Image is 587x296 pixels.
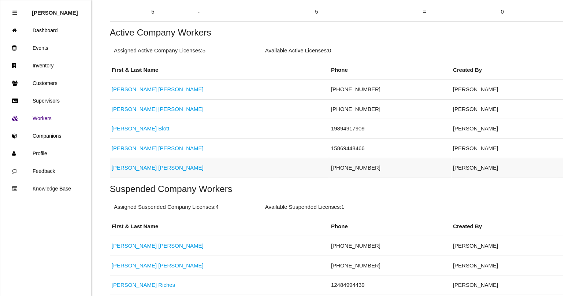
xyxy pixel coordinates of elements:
td: [PERSON_NAME] [452,256,564,275]
td: [PERSON_NAME] [452,158,564,178]
p: Assigned Active Company Licenses: 5 [114,47,257,55]
td: [PERSON_NAME] [452,138,564,158]
a: [PERSON_NAME] [PERSON_NAME] [112,86,204,92]
div: Close [12,4,17,22]
td: 5 [212,2,421,22]
td: [PERSON_NAME] [452,99,564,119]
a: Workers [0,110,91,127]
td: [PHONE_NUMBER] [329,236,451,256]
th: First & Last Name [110,217,329,236]
td: [PHONE_NUMBER] [329,80,451,100]
p: Available Suspended Licenses: 1 [265,203,408,211]
a: Feedback [0,162,91,180]
a: Inventory [0,57,91,74]
p: Assigned Suspended Company Licenses: 4 [114,203,257,211]
a: Supervisors [0,92,91,110]
th: Phone [329,217,451,236]
td: [PHONE_NUMBER] [329,158,451,178]
th: Created By [452,60,564,80]
th: First & Last Name [110,60,329,80]
a: Companions [0,127,91,145]
a: [PERSON_NAME] [PERSON_NAME] [112,243,204,249]
td: 12484994439 [329,275,451,295]
a: [PERSON_NAME] Blott [112,125,170,132]
td: 5 [110,2,196,22]
a: Profile [0,145,91,162]
a: Dashboard [0,22,91,39]
h5: Suspended Company Workers [110,184,564,194]
th: - [196,2,212,22]
p: Rosie Blandino [32,4,78,16]
a: [PERSON_NAME] [PERSON_NAME] [112,164,204,171]
a: [PERSON_NAME] Riches [112,282,175,288]
a: Customers [0,74,91,92]
th: = [421,2,442,22]
td: [PERSON_NAME] [452,119,564,139]
td: [PHONE_NUMBER] [329,256,451,275]
p: Available Active Licenses: 0 [265,47,408,55]
a: [PERSON_NAME] [PERSON_NAME] [112,262,204,269]
td: 0 [442,2,564,22]
a: [PERSON_NAME] [PERSON_NAME] [112,145,204,151]
a: Events [0,39,91,57]
td: [PERSON_NAME] [452,236,564,256]
a: Knowledge Base [0,180,91,197]
td: [PHONE_NUMBER] [329,99,451,119]
h5: Active Company Workers [110,27,564,37]
th: Created By [452,217,564,236]
th: Phone [329,60,451,80]
a: [PERSON_NAME] [PERSON_NAME] [112,106,204,112]
td: [PERSON_NAME] [452,80,564,100]
td: 15869448466 [329,138,451,158]
td: 19894917909 [329,119,451,139]
td: [PERSON_NAME] [452,275,564,295]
